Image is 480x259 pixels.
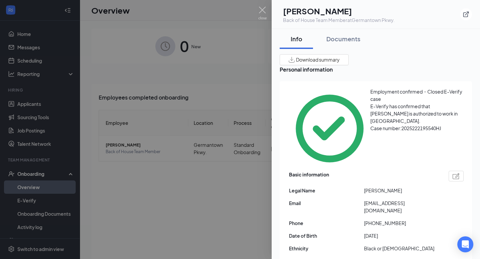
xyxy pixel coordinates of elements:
[289,187,364,194] span: Legal Name
[289,171,329,181] span: Basic information
[460,8,472,20] button: ExternalLink
[289,219,364,227] span: Phone
[364,187,439,194] span: [PERSON_NAME]
[289,245,364,252] span: Ethnicity
[326,35,360,43] div: Documents
[280,54,349,65] button: Download summary
[296,56,340,63] span: Download summary
[283,17,395,23] div: Back of House Team Member at Germantown Pkwy.
[289,88,370,169] svg: CheckmarkCircle
[289,232,364,239] span: Date of Birth
[370,125,441,131] span: Case number: 2025222195540HJ
[370,89,462,102] span: Employment confirmed・Closed E-Verify case
[364,245,439,252] span: Black or [DEMOGRAPHIC_DATA]
[286,35,306,43] div: Info
[457,236,473,252] div: Open Intercom Messenger
[463,11,469,18] svg: ExternalLink
[283,5,395,17] h1: [PERSON_NAME]
[364,219,439,227] span: [PHONE_NUMBER]
[289,199,364,207] span: Email
[280,65,472,74] span: Personal information
[364,232,439,239] span: [DATE]
[364,199,439,214] span: [EMAIL_ADDRESS][DOMAIN_NAME]
[370,103,458,124] span: E-Verify has confirmed that [PERSON_NAME] is authorized to work in [GEOGRAPHIC_DATA].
